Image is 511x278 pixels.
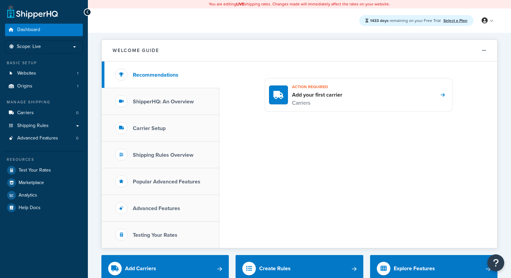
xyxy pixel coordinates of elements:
[5,80,83,93] a: Origins1
[19,168,51,173] span: Test Your Rates
[5,99,83,105] div: Manage Shipping
[19,180,44,186] span: Marketplace
[5,67,83,80] a: Websites1
[292,99,342,107] p: Carriers
[17,71,36,76] span: Websites
[113,48,159,53] h2: Welcome Guide
[5,164,83,176] a: Test Your Rates
[5,202,83,214] a: Help Docs
[133,205,180,211] h3: Advanced Features
[5,60,83,66] div: Basic Setup
[133,99,194,105] h3: ShipperHQ: An Overview
[17,123,49,129] span: Shipping Rules
[5,132,83,145] a: Advanced Features0
[133,72,178,78] h3: Recommendations
[5,132,83,145] li: Advanced Features
[370,18,442,24] span: remaining on your Free Trial
[17,110,34,116] span: Carriers
[5,80,83,93] li: Origins
[17,135,58,141] span: Advanced Features
[259,264,291,273] div: Create Rules
[5,157,83,162] div: Resources
[17,44,41,50] span: Scope: Live
[370,18,389,24] strong: 1433 days
[76,110,78,116] span: 0
[5,107,83,119] a: Carriers0
[133,179,200,185] h3: Popular Advanced Features
[292,91,342,99] h4: Add your first carrier
[133,152,193,158] h3: Shipping Rules Overview
[125,264,156,273] div: Add Carriers
[77,71,78,76] span: 1
[394,264,435,273] div: Explore Features
[17,27,40,33] span: Dashboard
[487,254,504,271] button: Open Resource Center
[5,67,83,80] li: Websites
[76,135,78,141] span: 0
[133,232,177,238] h3: Testing Your Rates
[133,125,166,131] h3: Carrier Setup
[5,107,83,119] li: Carriers
[19,193,37,198] span: Analytics
[5,24,83,36] a: Dashboard
[19,205,41,211] span: Help Docs
[17,83,32,89] span: Origins
[5,189,83,201] a: Analytics
[292,82,342,91] h3: Action required
[5,120,83,132] a: Shipping Rules
[102,40,497,61] button: Welcome Guide
[443,18,467,24] a: Select a Plan
[236,1,244,7] b: LIVE
[77,83,78,89] span: 1
[5,177,83,189] a: Marketplace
